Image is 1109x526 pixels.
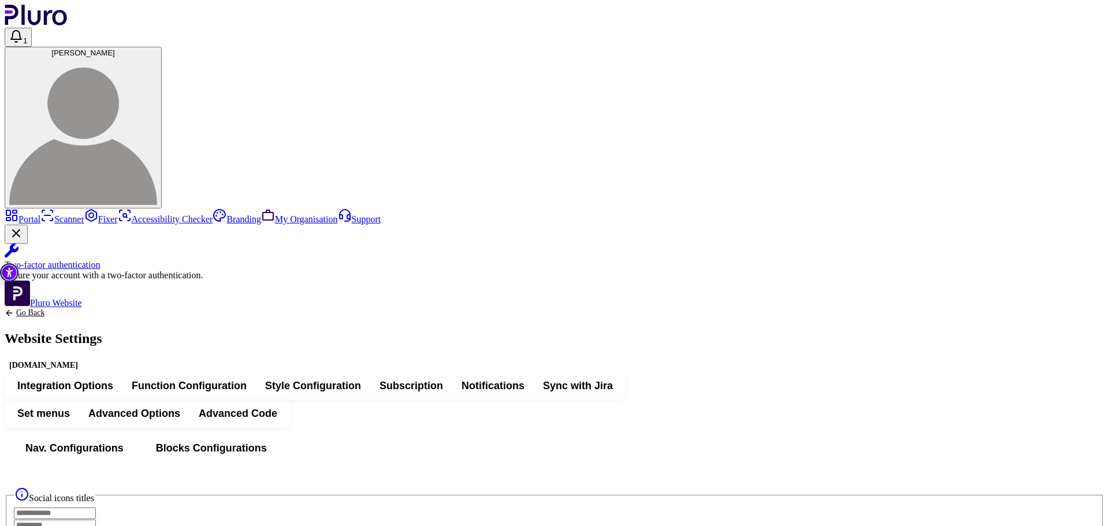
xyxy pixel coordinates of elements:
span: 1 [23,36,27,45]
a: Explanation of Social icons titles setting [15,493,29,503]
button: [PERSON_NAME]zach sigal [5,47,162,208]
span: Sync with Jira [543,379,613,393]
a: Branding [213,214,261,224]
button: Close Two-factor authentication notification [5,225,28,244]
a: Support [338,214,381,224]
a: Portal [5,214,40,224]
button: Notifications [452,375,534,396]
button: Advanced Options [79,403,189,424]
div: Secure your account with a two-factor authentication. [5,270,1104,281]
div: [DOMAIN_NAME] [5,359,83,372]
button: Set menus [8,403,79,424]
div: Two-factor authentication [5,260,1104,270]
a: Logo [5,17,68,27]
a: Accessibility Checker [118,214,213,224]
button: Open notifications, you have 1 new notifications [5,28,32,47]
a: Scanner [40,214,84,224]
aside: Sidebar menu [5,208,1104,308]
a: My Organisation [261,214,338,224]
button: Integration Options [8,375,122,396]
span: Advanced Code [199,406,277,420]
legend: Social icons titles [14,487,95,503]
span: Nav. Configurations [25,441,124,455]
span: Subscription [379,379,443,393]
img: zach sigal [9,57,157,205]
span: Function Configuration [132,379,247,393]
button: Sync with Jira [534,375,622,396]
a: Fixer [84,214,118,224]
button: Subscription [370,375,452,396]
span: Set menus [17,406,70,420]
a: Open Pluro Website [5,298,82,308]
a: Two-factor authentication [5,244,1104,270]
button: Style Configuration [256,375,370,396]
span: [PERSON_NAME] [51,49,115,57]
span: Integration Options [17,379,113,393]
h1: Website Settings [5,331,102,345]
span: Notifications [462,379,524,393]
span: Style Configuration [265,379,361,393]
a: Back to previous screen [5,308,102,318]
button: Nav. Configurations [12,434,137,462]
button: Advanced Code [189,403,286,424]
button: Blocks Configurations [142,434,281,462]
button: Function Configuration [122,375,256,396]
input: Social icons titles: Set selector [14,508,96,519]
span: Blocks Configurations [156,441,267,455]
span: Advanced Options [88,406,180,420]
